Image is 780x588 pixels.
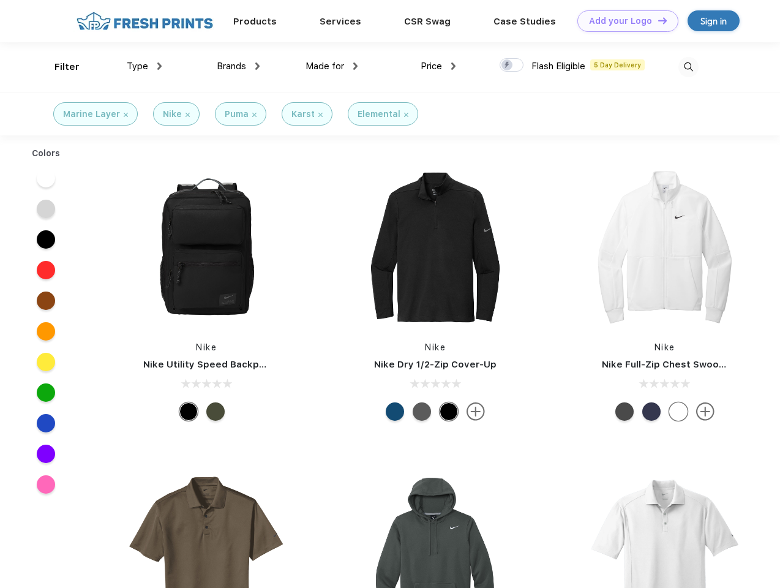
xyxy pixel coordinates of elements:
[590,59,645,70] span: 5 Day Delivery
[306,61,344,72] span: Made for
[63,108,120,121] div: Marine Layer
[374,359,497,370] a: Nike Dry 1/2-Zip Cover-Up
[196,342,217,352] a: Nike
[413,402,431,421] div: Black Heather
[583,166,746,329] img: func=resize&h=266
[179,402,198,421] div: Black
[467,402,485,421] img: more.svg
[440,402,458,421] div: Black
[354,166,517,329] img: func=resize&h=266
[124,113,128,117] img: filter_cancel.svg
[531,61,585,72] span: Flash Eligible
[125,166,288,329] img: func=resize&h=266
[451,62,456,70] img: dropdown.png
[217,61,246,72] span: Brands
[163,108,182,121] div: Nike
[404,16,451,27] a: CSR Swag
[233,16,277,27] a: Products
[54,60,80,74] div: Filter
[678,57,699,77] img: desktop_search.svg
[318,113,323,117] img: filter_cancel.svg
[291,108,315,121] div: Karst
[421,61,442,72] span: Price
[669,402,688,421] div: White
[143,359,276,370] a: Nike Utility Speed Backpack
[615,402,634,421] div: Anthracite
[73,10,217,32] img: fo%20logo%202.webp
[186,113,190,117] img: filter_cancel.svg
[23,147,70,160] div: Colors
[206,402,225,421] div: Cargo Khaki
[696,402,714,421] img: more.svg
[127,61,148,72] span: Type
[589,16,652,26] div: Add your Logo
[225,108,249,121] div: Puma
[642,402,661,421] div: Midnight Navy
[654,342,675,352] a: Nike
[404,113,408,117] img: filter_cancel.svg
[320,16,361,27] a: Services
[252,113,257,117] img: filter_cancel.svg
[255,62,260,70] img: dropdown.png
[602,359,765,370] a: Nike Full-Zip Chest Swoosh Jacket
[157,62,162,70] img: dropdown.png
[425,342,446,352] a: Nike
[688,10,740,31] a: Sign in
[353,62,358,70] img: dropdown.png
[658,17,667,24] img: DT
[358,108,400,121] div: Elemental
[700,14,727,28] div: Sign in
[386,402,404,421] div: Gym Blue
